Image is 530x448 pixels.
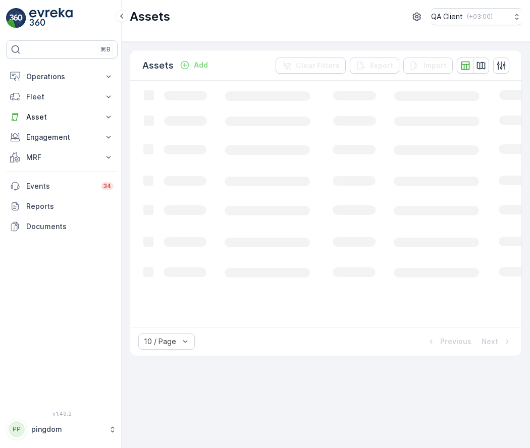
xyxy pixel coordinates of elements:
[26,132,97,142] p: Engagement
[176,59,212,71] button: Add
[481,335,513,348] button: Next
[6,419,118,440] button: PPpingdom
[26,221,114,232] p: Documents
[350,58,399,74] button: Export
[26,201,114,211] p: Reports
[26,152,97,162] p: MRF
[9,421,25,437] div: PP
[6,196,118,216] a: Reports
[425,335,472,348] button: Previous
[194,60,208,70] p: Add
[100,45,111,53] p: ⌘B
[467,13,493,21] p: ( +03:00 )
[403,58,453,74] button: Import
[6,107,118,127] button: Asset
[6,127,118,147] button: Engagement
[26,92,97,102] p: Fleet
[26,72,97,82] p: Operations
[26,181,95,191] p: Events
[440,337,471,347] p: Previous
[431,12,463,22] p: QA Client
[130,9,170,25] p: Assets
[276,58,346,74] button: Clear Filters
[142,59,174,73] p: Assets
[6,216,118,237] a: Documents
[482,337,498,347] p: Next
[6,67,118,87] button: Operations
[370,61,393,71] p: Export
[6,176,118,196] a: Events34
[26,112,97,122] p: Asset
[103,182,112,190] p: 34
[6,411,118,417] span: v 1.49.2
[6,147,118,167] button: MRF
[431,8,522,25] button: QA Client(+03:00)
[6,8,26,28] img: logo
[31,424,103,434] p: pingdom
[423,61,447,71] p: Import
[29,8,73,28] img: logo_light-DOdMpM7g.png
[296,61,340,71] p: Clear Filters
[6,87,118,107] button: Fleet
